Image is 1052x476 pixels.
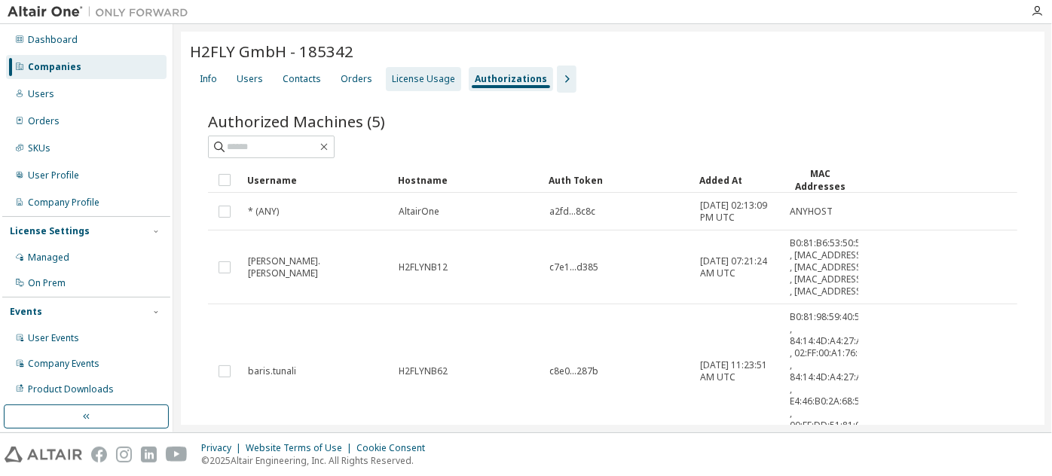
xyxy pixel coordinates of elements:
[28,252,69,264] div: Managed
[28,34,78,46] div: Dashboard
[399,261,448,273] span: H2FLYNB12
[10,306,42,318] div: Events
[700,359,776,383] span: [DATE] 11:23:51 AM UTC
[247,168,386,192] div: Username
[341,73,372,85] div: Orders
[201,454,434,467] p: © 2025 Altair Engineering, Inc. All Rights Reserved.
[248,365,296,377] span: baris.tunali
[549,168,687,192] div: Auth Token
[28,169,79,182] div: User Profile
[10,225,90,237] div: License Settings
[200,73,217,85] div: Info
[116,447,132,462] img: instagram.svg
[790,311,868,432] span: B0:81:98:59:40:5C , 84:14:4D:A4:27:A7 , 02:FF:00:A1:76:00 , 84:14:4D:A4:27:AB , E4:46:B0:2A:68:54...
[141,447,157,462] img: linkedin.svg
[28,197,99,209] div: Company Profile
[201,442,246,454] div: Privacy
[356,442,434,454] div: Cookie Consent
[392,73,455,85] div: License Usage
[549,261,598,273] span: c7e1...d385
[398,168,537,192] div: Hostname
[246,442,356,454] div: Website Terms of Use
[28,142,50,154] div: SKUs
[28,332,79,344] div: User Events
[8,5,196,20] img: Altair One
[91,447,107,462] img: facebook.svg
[28,61,81,73] div: Companies
[790,206,833,218] span: ANYHOST
[248,206,279,218] span: * (ANY)
[28,277,66,289] div: On Prem
[5,447,82,462] img: altair_logo.svg
[28,88,54,100] div: Users
[248,255,385,279] span: [PERSON_NAME].[PERSON_NAME]
[28,383,114,395] div: Product Downloads
[283,73,321,85] div: Contacts
[475,73,547,85] div: Authorizations
[549,206,595,218] span: a2fd...8c8c
[790,237,865,297] span: B0:81:B6:53:50:5E , [MAC_ADDRESS] , [MAC_ADDRESS] , [MAC_ADDRESS] , [MAC_ADDRESS]
[166,447,188,462] img: youtube.svg
[399,206,439,218] span: AltairOne
[399,365,448,377] span: H2FLYNB62
[549,365,598,377] span: c8e0...287b
[28,358,99,370] div: Company Events
[789,167,852,193] div: MAC Addresses
[208,111,385,132] span: Authorized Machines (5)
[28,115,60,127] div: Orders
[700,255,776,279] span: [DATE] 07:21:24 AM UTC
[237,73,263,85] div: Users
[190,41,353,62] span: H2FLY GmbH - 185342
[699,168,777,192] div: Added At
[700,200,776,224] span: [DATE] 02:13:09 PM UTC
